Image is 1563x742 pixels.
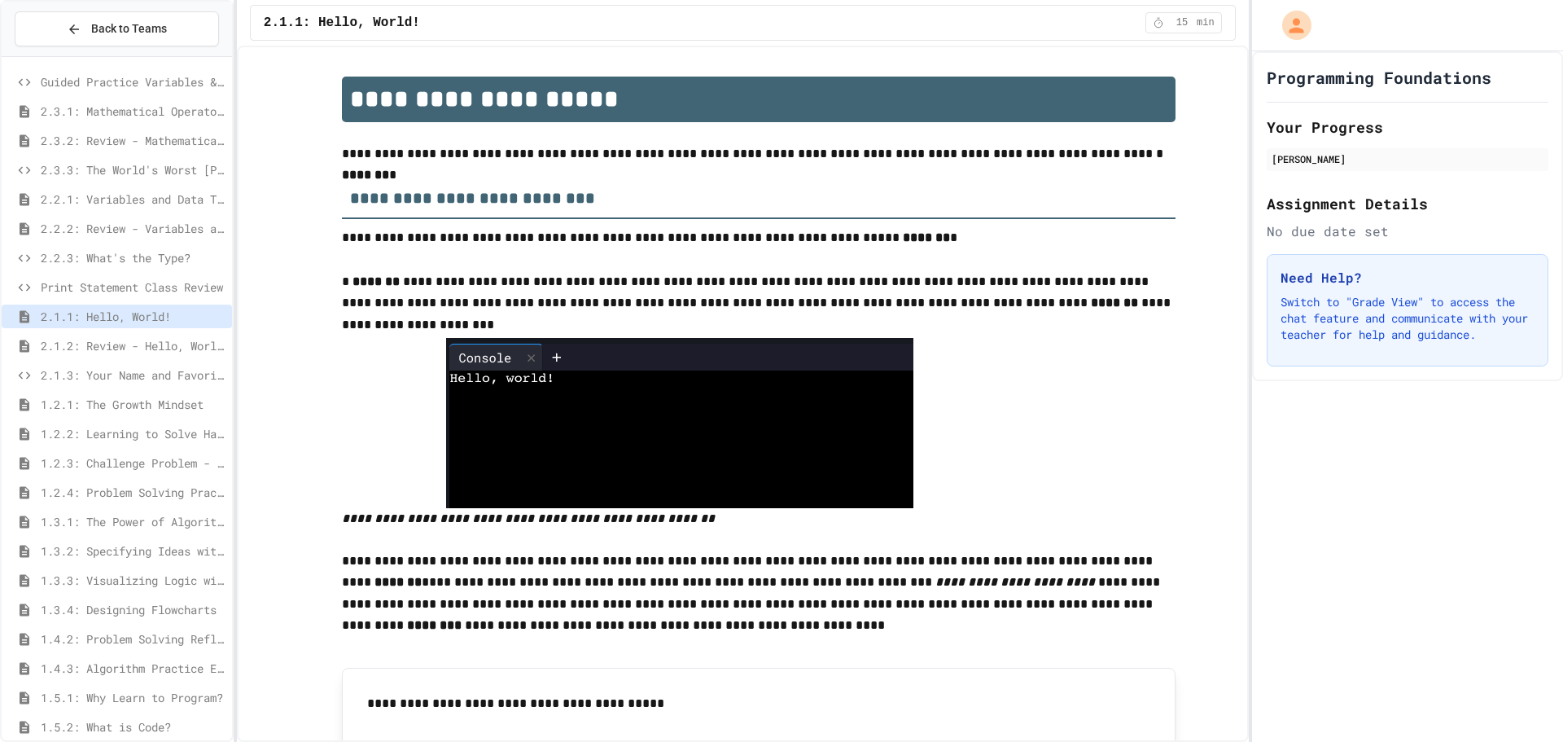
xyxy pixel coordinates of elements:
span: 1.2.3: Challenge Problem - The Bridge [41,454,225,472]
span: 1.2.2: Learning to Solve Hard Problems [41,425,225,442]
h2: Your Progress [1267,116,1548,138]
span: Print Statement Class Review [41,279,225,296]
span: 2.2.1: Variables and Data Types [41,191,225,208]
button: Back to Teams [15,11,219,46]
span: 1.3.3: Visualizing Logic with Flowcharts [41,572,225,589]
span: 1.3.2: Specifying Ideas with Pseudocode [41,542,225,560]
span: 1.2.1: The Growth Mindset [41,396,225,413]
span: Guided Practice Variables & Data Types [41,73,225,90]
span: 1.3.4: Designing Flowcharts [41,601,225,618]
span: 1.5.2: What is Code? [41,718,225,735]
span: 1.5.1: Why Learn to Program? [41,689,225,706]
span: 2.1.1: Hello, World! [264,13,420,33]
div: No due date set [1267,222,1548,241]
h3: Need Help? [1281,268,1535,288]
span: 2.1.3: Your Name and Favorite Movie [41,367,225,384]
span: 1.3.1: The Power of Algorithms [41,513,225,530]
span: 1.4.2: Problem Solving Reflection [41,630,225,648]
span: min [1197,16,1215,29]
h2: Assignment Details [1267,192,1548,215]
span: 2.3.1: Mathematical Operators [41,103,225,120]
span: 2.1.1: Hello, World! [41,308,225,325]
span: 15 [1169,16,1195,29]
span: Back to Teams [91,20,167,37]
span: 1.4.3: Algorithm Practice Exercises [41,660,225,677]
div: [PERSON_NAME] [1272,151,1543,166]
span: 2.3.2: Review - Mathematical Operators [41,132,225,149]
span: 2.2.3: What's the Type? [41,249,225,266]
h1: Programming Foundations [1267,66,1491,89]
p: Switch to "Grade View" to access the chat feature and communicate with your teacher for help and ... [1281,294,1535,343]
div: My Account [1265,7,1316,44]
span: 1.2.4: Problem Solving Practice [41,484,225,501]
span: 2.3.3: The World's Worst [PERSON_NAME] Market [41,161,225,178]
span: 2.2.2: Review - Variables and Data Types [41,220,225,237]
span: 2.1.2: Review - Hello, World! [41,337,225,354]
